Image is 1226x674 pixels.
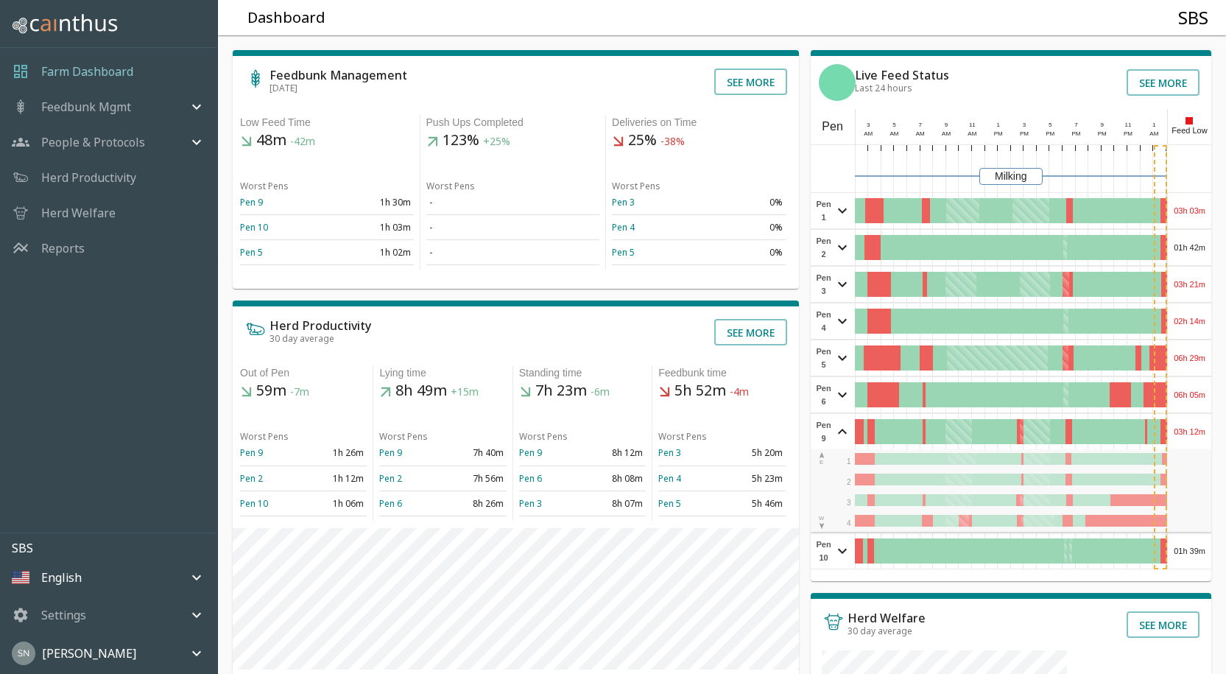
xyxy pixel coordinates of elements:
span: Pen 10 [814,538,834,564]
p: Feedbunk Mgmt [41,98,131,116]
span: Worst Pens [658,430,707,443]
a: Pen 5 [612,246,635,259]
a: Pen 2 [379,472,402,485]
div: 11 [1121,121,1135,130]
span: AM [864,130,873,137]
div: 03h 03m [1168,193,1211,228]
span: Worst Pens [426,180,475,192]
td: 0% [699,240,786,265]
div: Deliveries on Time [612,115,786,130]
td: 0% [699,190,786,215]
a: Pen 5 [658,497,681,510]
div: 1 [992,121,1005,130]
span: Worst Pens [240,180,289,192]
p: People & Protocols [41,133,145,151]
a: Pen 6 [379,497,402,510]
button: See more [714,319,787,345]
div: Feed Low [1167,109,1211,144]
td: 8h 07m [582,491,646,516]
span: +25% [483,135,510,149]
span: Pen 3 [814,271,834,298]
div: 5 [1043,121,1057,130]
h4: SBS [1178,7,1208,29]
td: 5h 23m [722,466,785,491]
span: 30 day average [848,625,912,637]
div: 9 [940,121,953,130]
a: Pen 9 [379,446,402,459]
span: PM [1071,130,1080,137]
td: 1h 26m [303,440,367,466]
span: PM [1124,130,1132,137]
span: Pen 6 [814,382,834,408]
span: Worst Pens [379,430,428,443]
span: AM [1149,130,1158,137]
h5: 8h 49m [379,381,506,401]
a: Pen 3 [658,446,681,459]
p: Settings [41,606,86,624]
div: W [818,514,825,530]
a: Pen 10 [240,221,268,234]
p: English [41,569,82,586]
div: 1 [1148,121,1161,130]
h6: Herd Welfare [848,612,926,624]
td: - [426,215,600,240]
div: 03h 12m [1168,414,1211,449]
div: 3 [862,121,875,130]
h5: Dashboard [247,8,325,28]
span: Last 24 hours [855,82,912,94]
div: Lying time [379,365,506,381]
div: Standing time [519,365,646,381]
td: 1h 12m [303,466,367,491]
td: 5h 46m [722,491,785,516]
a: Pen 3 [612,196,635,208]
span: 4 [847,519,851,527]
p: [PERSON_NAME] [42,645,136,662]
button: See more [1127,69,1199,96]
a: Pen 6 [519,472,542,485]
span: -42m [290,135,315,149]
span: 30 day average [269,332,334,345]
img: 45cffdf61066f8072b93f09263145446 [12,642,35,665]
a: Farm Dashboard [41,63,133,80]
a: Pen 5 [240,246,263,259]
span: Pen 1 [814,197,834,224]
span: -7m [290,385,309,399]
span: 3 [847,499,851,507]
td: 5h 20m [722,440,785,466]
a: Herd Productivity [41,169,136,186]
div: Feedbunk time [658,365,785,381]
a: Pen 3 [519,497,542,510]
td: 8h 12m [582,440,646,466]
span: [DATE] [269,82,297,94]
a: Reports [41,239,85,257]
span: Pen 2 [814,234,834,261]
button: See more [1127,611,1199,638]
div: 06h 29m [1168,340,1211,376]
h6: Live Feed Status [855,69,949,81]
div: 7 [914,121,927,130]
span: +15m [451,385,479,399]
a: Pen 4 [612,221,635,234]
span: AM [942,130,951,137]
span: Pen 9 [814,418,834,445]
a: Pen 9 [519,446,542,459]
span: PM [994,130,1003,137]
span: Pen 4 [814,308,834,334]
h5: 5h 52m [658,381,785,401]
h5: 7h 23m [519,381,646,401]
td: - [426,240,600,265]
p: Herd Welfare [41,204,116,222]
p: SBS [12,539,217,557]
span: 1 [847,457,851,466]
div: 11 [966,121,979,130]
h5: 59m [240,381,367,401]
div: 9 [1096,121,1109,130]
td: 7h 40m [443,440,507,466]
span: AM [890,130,899,137]
div: Push Ups Completed [426,115,600,130]
span: -6m [591,385,610,399]
span: PM [1020,130,1029,137]
div: Milking [979,168,1043,185]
